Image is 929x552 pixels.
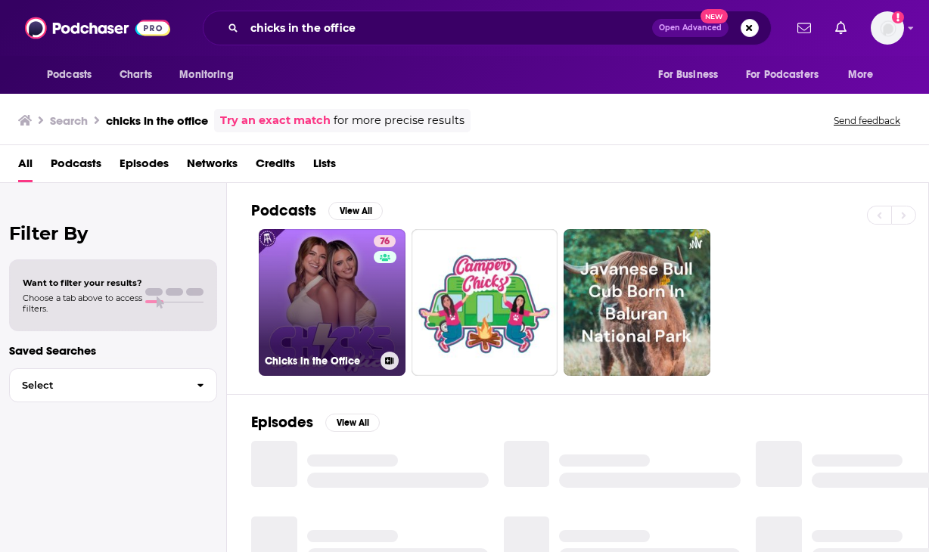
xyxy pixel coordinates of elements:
[9,368,217,402] button: Select
[244,16,652,40] input: Search podcasts, credits, & more...
[648,60,737,89] button: open menu
[9,222,217,244] h2: Filter By
[50,113,88,128] h3: Search
[10,380,185,390] span: Select
[871,11,904,45] button: Show profile menu
[892,11,904,23] svg: Add a profile image
[51,151,101,182] a: Podcasts
[36,60,111,89] button: open menu
[265,355,374,367] h3: Chicks in the Office
[374,235,396,247] a: 76
[187,151,238,182] a: Networks
[736,60,840,89] button: open menu
[23,278,142,288] span: Want to filter your results?
[251,201,383,220] a: PodcastsView All
[829,15,853,41] a: Show notifications dropdown
[251,413,380,432] a: EpisodesView All
[380,234,390,250] span: 76
[25,14,170,42] img: Podchaser - Follow, Share and Rate Podcasts
[47,64,92,85] span: Podcasts
[334,112,464,129] span: for more precise results
[169,60,253,89] button: open menu
[120,151,169,182] a: Episodes
[871,11,904,45] span: Logged in as dmessina
[701,9,728,23] span: New
[18,151,33,182] a: All
[837,60,893,89] button: open menu
[659,24,722,32] span: Open Advanced
[328,202,383,220] button: View All
[848,64,874,85] span: More
[9,343,217,358] p: Saved Searches
[313,151,336,182] a: Lists
[325,414,380,432] button: View All
[791,15,817,41] a: Show notifications dropdown
[871,11,904,45] img: User Profile
[220,112,331,129] a: Try an exact match
[256,151,295,182] a: Credits
[251,413,313,432] h2: Episodes
[106,113,208,128] h3: chicks in the office
[746,64,819,85] span: For Podcasters
[251,201,316,220] h2: Podcasts
[179,64,233,85] span: Monitoring
[203,11,772,45] div: Search podcasts, credits, & more...
[23,293,142,314] span: Choose a tab above to access filters.
[110,60,161,89] a: Charts
[259,229,405,376] a: 76Chicks in the Office
[652,19,729,37] button: Open AdvancedNew
[829,114,905,127] button: Send feedback
[120,64,152,85] span: Charts
[658,64,718,85] span: For Business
